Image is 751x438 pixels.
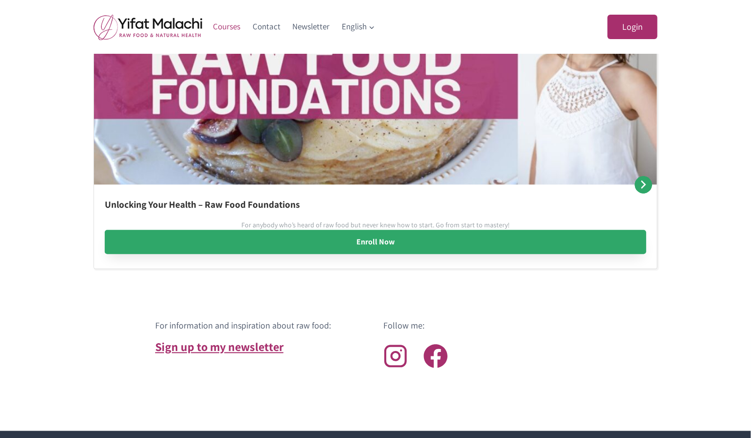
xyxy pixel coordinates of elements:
[94,14,202,40] img: yifat_logo41_en.png
[286,15,336,39] a: Newsletter
[608,15,657,40] a: Login
[105,230,646,255] a: Enroll Now: Unlocking Your Health – Raw Food Foundations
[155,339,283,355] a: Sign up to my newsletter
[207,15,381,39] nav: Primary Navigation
[207,15,247,39] a: Courses
[241,220,510,230] p: For anybody who’s heard of raw food but never knew how to start. Go from start to mastery!
[383,319,424,332] h6: Follow me:
[336,15,381,39] button: Child menu of English
[155,319,331,332] h6: For information and inspiration about raw food:
[105,198,300,211] a: Unlocking Your Health – Raw Food Foundations
[247,15,287,39] a: Contact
